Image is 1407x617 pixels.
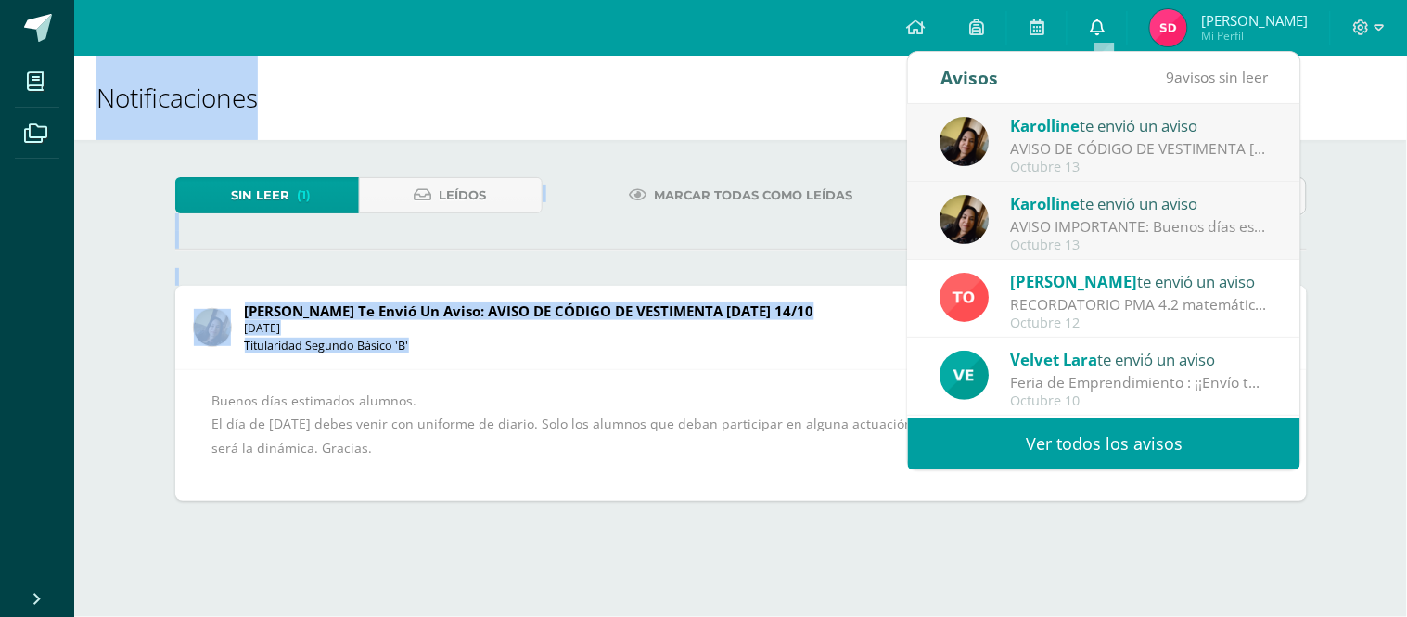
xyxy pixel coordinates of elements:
span: 9 [1166,67,1174,87]
div: te envió un aviso [1011,347,1269,371]
div: AVISO DE CÓDIGO DE VESTIMENTA MAÑANA 14/10 : Buenos días estimados alumnos. El día de mañana debe... [1011,138,1269,160]
div: te envió un aviso [1011,113,1269,137]
div: Feria de Emprendimiento : ¡¡Envío tarjeta de felicitación!! [1011,372,1269,393]
span: Marcar todas como leídas [654,178,852,212]
div: te envió un aviso [1011,191,1269,215]
p: Titularidad Segundo Básico 'B' [245,339,409,353]
div: Avisos [940,52,998,103]
div: Octubre 13 [1011,238,1269,253]
span: [PERSON_NAME] [1201,11,1308,30]
div: RECORDATORIO PMA 4.2 matemática: Buenos días estudiantes de 2do básico. Les recuerdo que le día d... [1011,294,1269,315]
span: Karolline [1011,193,1081,214]
img: fb79f5a91a3aae58e4c0de196cfe63c7.png [194,309,231,346]
a: Leídos [359,177,543,213]
img: 756ce12fb1b4cf9faf9189d656ca7749.png [940,273,990,322]
span: Mi Perfil [1201,28,1308,44]
span: Velvet Lara [1011,349,1098,370]
div: AVISO IMPORTANTE: Buenos días estimados. El día miércoles 15 tendremos el PMA DE la evaluación 4.... [1011,216,1269,238]
img: 7d59b56c52217230a910c984fa9e4d28.png [1150,9,1187,46]
div: te envió un aviso [1011,269,1269,293]
span: Leídos [440,178,487,212]
div: Octubre 13 [1011,160,1269,175]
span: avisos sin leer [1166,67,1268,87]
img: aeabfbe216d4830361551c5f8df01f91.png [940,351,990,400]
span: Karolline [1011,115,1081,136]
div: Octubre 12 [1011,315,1269,331]
span: (1) [297,178,311,212]
span: [PERSON_NAME] [1011,271,1138,292]
img: fb79f5a91a3aae58e4c0de196cfe63c7.png [940,195,990,244]
span: [PERSON_NAME] te envió un aviso: AVISO DE CÓDIGO DE VESTIMENTA [DATE] 14/10 [245,302,814,320]
span: Sin leer [231,178,289,212]
a: Ver todos los avisos [908,418,1300,469]
a: Sin leer(1) [175,177,359,213]
div: Octubre 10 [1011,393,1269,409]
img: fb79f5a91a3aae58e4c0de196cfe63c7.png [940,117,990,166]
span: [DATE] [245,320,814,336]
span: Notificaciones [96,80,258,115]
div: Buenos días estimados alumnos. El día de [DATE] debes venir con uniforme de diario. Solo los alum... [212,389,1270,482]
a: Marcar todas como leídas [606,177,876,213]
